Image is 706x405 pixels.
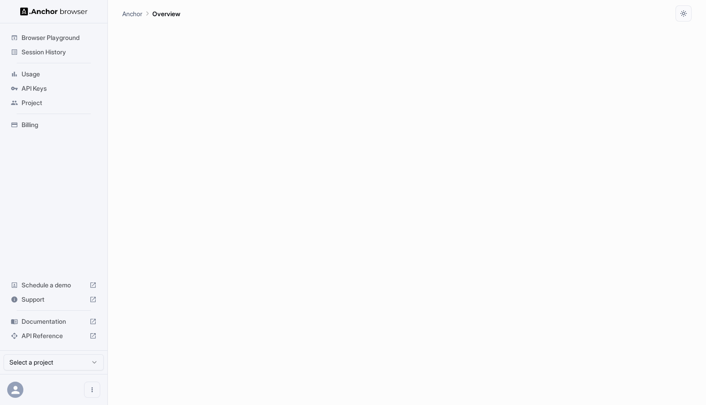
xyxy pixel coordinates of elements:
span: API Keys [22,84,97,93]
div: Project [7,96,100,110]
div: Billing [7,118,100,132]
span: Billing [22,120,97,129]
div: Session History [7,45,100,59]
span: Support [22,295,86,304]
span: Session History [22,48,97,57]
div: Schedule a demo [7,278,100,292]
p: Overview [152,9,180,18]
nav: breadcrumb [122,9,180,18]
span: API Reference [22,331,86,340]
span: Usage [22,70,97,79]
div: Browser Playground [7,31,100,45]
img: Anchor Logo [20,7,88,16]
p: Anchor [122,9,142,18]
div: API Reference [7,329,100,343]
div: API Keys [7,81,100,96]
div: Usage [7,67,100,81]
span: Documentation [22,317,86,326]
div: Support [7,292,100,307]
div: Documentation [7,314,100,329]
span: Project [22,98,97,107]
span: Schedule a demo [22,281,86,290]
button: Open menu [84,382,100,398]
span: Browser Playground [22,33,97,42]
